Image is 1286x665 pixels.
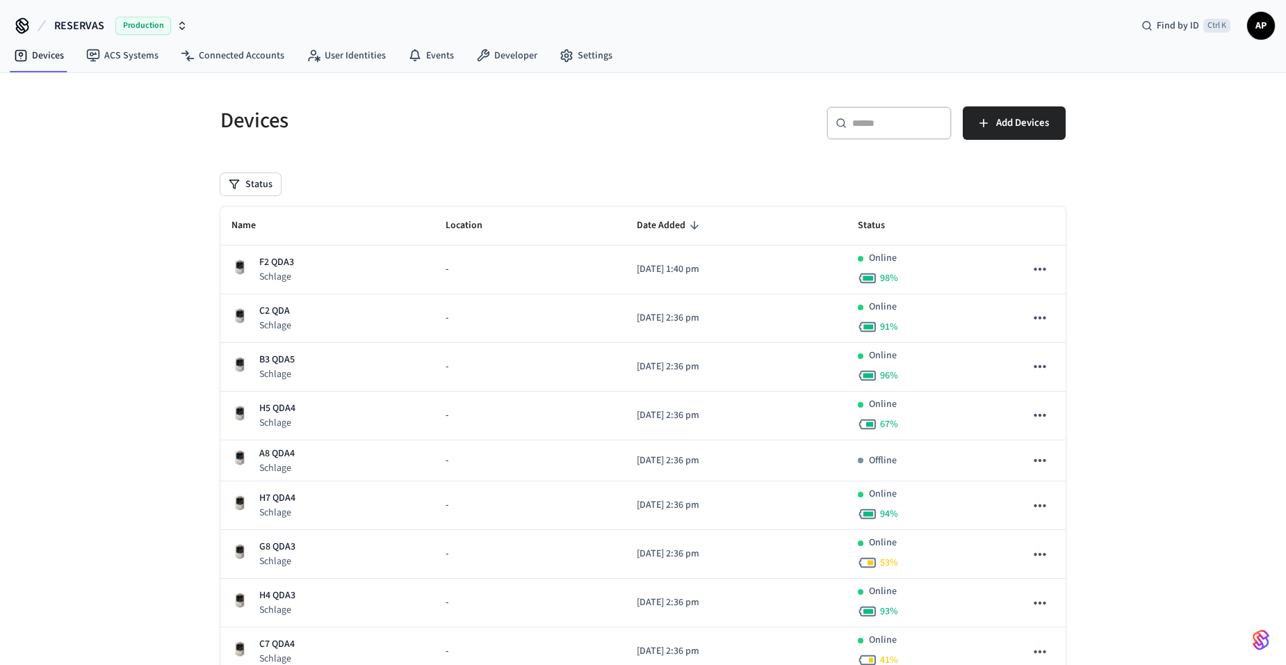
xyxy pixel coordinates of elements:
[996,114,1049,132] span: Add Devices
[231,543,248,560] img: Schlage Sense Smart Deadbolt with Camelot Trim, Front
[115,17,171,35] span: Production
[1157,19,1199,33] span: Find by ID
[446,311,448,326] span: -
[446,595,448,610] span: -
[637,408,836,423] p: [DATE] 2:36 pm
[446,215,500,237] span: Location
[231,307,248,324] img: Schlage Sense Smart Deadbolt with Camelot Trim, Front
[259,637,295,652] p: C7 QDA4
[1253,629,1269,651] img: SeamLogoGradient.69752ec5.svg
[880,604,898,618] span: 93 %
[548,43,624,68] a: Settings
[869,487,897,502] p: Online
[869,300,897,314] p: Online
[295,43,397,68] a: User Identities
[259,270,294,284] p: Schlage
[231,356,248,373] img: Schlage Sense Smart Deadbolt with Camelot Trim, Front
[259,367,295,381] p: Schlage
[880,556,898,570] span: 53 %
[231,592,248,609] img: Schlage Sense Smart Deadbolt with Camelot Trim, Front
[637,262,836,277] p: [DATE] 1:40 pm
[220,173,281,195] button: Status
[1248,13,1273,38] span: AP
[637,311,836,326] p: [DATE] 2:36 pm
[446,454,448,468] span: -
[259,554,295,568] p: Schlage
[446,498,448,513] span: -
[637,644,836,659] p: [DATE] 2:36 pm
[880,369,898,383] span: 96 %
[637,498,836,513] p: [DATE] 2:36 pm
[869,397,897,412] p: Online
[963,106,1066,140] button: Add Devices
[869,536,897,550] p: Online
[259,319,291,332] p: Schlage
[1247,12,1275,40] button: AP
[231,449,248,466] img: Schlage Sense Smart Deadbolt with Camelot Trim, Front
[869,454,897,468] p: Offline
[170,43,295,68] a: Connected Accounts
[259,461,295,475] p: Schlage
[259,540,295,554] p: G8 QDA3
[397,43,465,68] a: Events
[637,454,836,468] p: [DATE] 2:36 pm
[446,262,448,277] span: -
[231,405,248,422] img: Schlage Sense Smart Deadbolt with Camelot Trim, Front
[3,43,75,68] a: Devices
[259,416,295,430] p: Schlage
[259,255,294,270] p: F2 QDA3
[880,271,898,285] span: 98 %
[220,106,635,135] h5: Devices
[259,401,295,416] p: H5 QDA4
[465,43,548,68] a: Developer
[259,506,295,520] p: Schlage
[880,507,898,521] span: 94 %
[75,43,170,68] a: ACS Systems
[446,408,448,423] span: -
[637,215,703,237] span: Date Added
[231,641,248,657] img: Schlage Sense Smart Deadbolt with Camelot Trim, Front
[869,348,897,363] p: Online
[869,584,897,599] p: Online
[1203,19,1230,33] span: Ctrl K
[54,17,104,34] span: RESERVAS
[858,215,903,237] span: Status
[231,215,274,237] span: Name
[446,547,448,561] span: -
[637,595,836,610] p: [DATE] 2:36 pm
[259,353,295,367] p: B3 QDA5
[259,588,295,603] p: H4 QDA3
[880,320,898,334] span: 91 %
[1130,13,1242,38] div: Find by IDCtrl K
[637,360,836,374] p: [DATE] 2:36 pm
[259,304,291,319] p: C2 QDA
[231,259,248,275] img: Schlage Sense Smart Deadbolt with Camelot Trim, Front
[880,417,898,431] span: 67 %
[259,447,295,461] p: A8 QDA4
[869,251,897,266] p: Online
[869,633,897,648] p: Online
[231,495,248,511] img: Schlage Sense Smart Deadbolt with Camelot Trim, Front
[259,603,295,617] p: Schlage
[446,360,448,374] span: -
[637,547,836,561] p: [DATE] 2:36 pm
[446,644,448,659] span: -
[259,491,295,506] p: H7 QDA4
